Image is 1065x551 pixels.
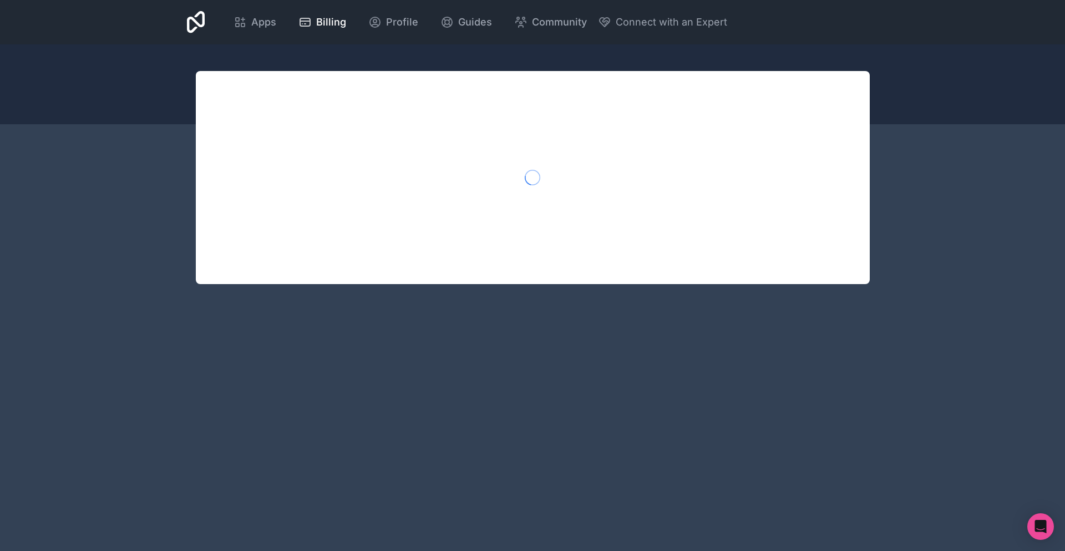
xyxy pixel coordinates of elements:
[505,10,596,34] a: Community
[432,10,501,34] a: Guides
[1027,513,1054,540] div: Open Intercom Messenger
[616,14,727,30] span: Connect with an Expert
[359,10,427,34] a: Profile
[251,14,276,30] span: Apps
[532,14,587,30] span: Community
[458,14,492,30] span: Guides
[386,14,418,30] span: Profile
[598,14,727,30] button: Connect with an Expert
[290,10,355,34] a: Billing
[225,10,285,34] a: Apps
[316,14,346,30] span: Billing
